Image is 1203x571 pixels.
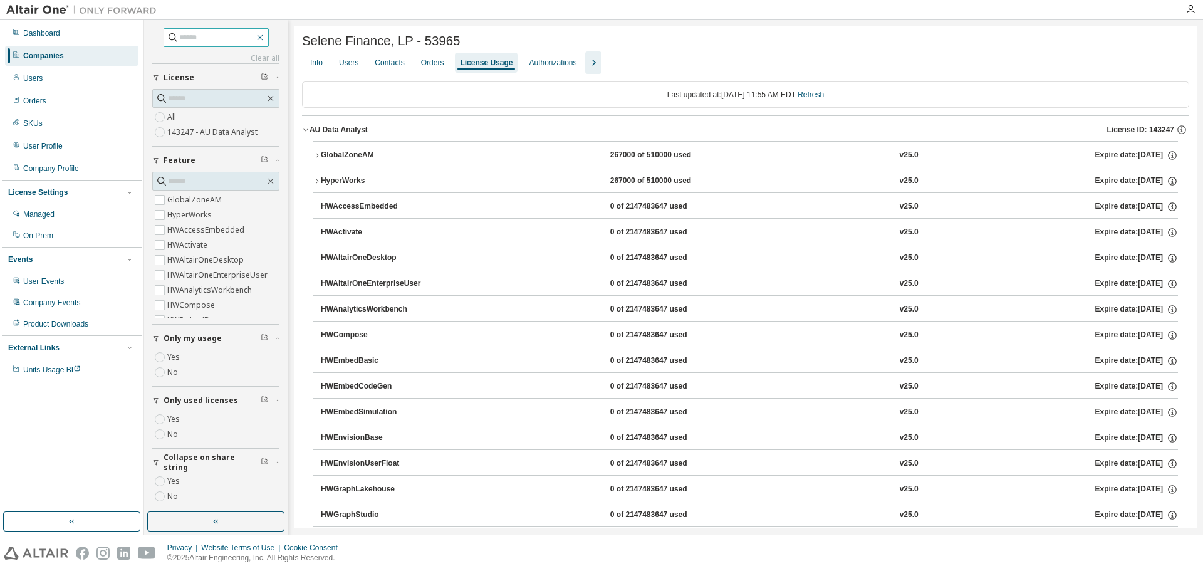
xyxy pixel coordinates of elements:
div: Last updated at: [DATE] 11:55 AM EDT [302,81,1189,108]
p: © 2025 Altair Engineering, Inc. All Rights Reserved. [167,553,345,563]
button: HyperWorks267000 of 510000 usedv25.0Expire date:[DATE] [313,167,1178,195]
div: 0 of 2147483647 used [610,201,723,212]
div: Expire date: [DATE] [1095,175,1178,187]
button: Only used licenses [152,387,279,414]
div: v25.0 [900,227,919,238]
button: HWEmbedCodeGen0 of 2147483647 usedv25.0Expire date:[DATE] [321,373,1178,401]
div: License Usage [460,58,513,68]
img: youtube.svg [138,547,156,560]
button: HWAltairOneDesktop0 of 2147483647 usedv25.0Expire date:[DATE] [321,244,1178,272]
label: HWAnalyticsWorkbench [167,283,254,298]
div: SKUs [23,118,43,128]
div: v25.0 [900,484,919,495]
div: v25.0 [900,304,919,315]
div: Expire date: [DATE] [1095,432,1178,444]
div: HWGraphStudio [321,510,434,521]
label: HWActivate [167,238,210,253]
div: Users [23,73,43,83]
button: HWEnvisionBase0 of 2147483647 usedv25.0Expire date:[DATE] [321,424,1178,452]
div: v25.0 [900,407,919,418]
div: v25.0 [900,201,919,212]
div: Events [8,254,33,265]
div: Expire date: [DATE] [1095,381,1178,392]
div: HWAltairOneDesktop [321,253,434,264]
button: HWAnalyticsWorkbench0 of 2147483647 usedv25.0Expire date:[DATE] [321,296,1178,323]
div: License Settings [8,187,68,197]
span: Clear filter [261,333,268,343]
div: HWCompose [321,330,434,341]
div: Contacts [375,58,404,68]
div: 0 of 2147483647 used [610,278,723,290]
img: Altair One [6,4,163,16]
label: No [167,365,180,380]
span: Collapse on share string [164,453,261,473]
div: 0 of 2147483647 used [610,510,723,521]
div: Product Downloads [23,319,88,329]
label: Yes [167,474,182,489]
label: HWAltairOneEnterpriseUser [167,268,270,283]
div: 0 of 2147483647 used [610,484,723,495]
div: v25.0 [900,355,919,367]
div: Privacy [167,543,201,553]
div: 0 of 2147483647 used [610,304,723,315]
span: License [164,73,194,83]
label: No [167,427,180,442]
button: AU Data AnalystLicense ID: 143247 [302,116,1189,144]
div: 0 of 2147483647 used [610,227,723,238]
label: Yes [167,412,182,427]
div: v25.0 [900,381,919,392]
div: Expire date: [DATE] [1095,304,1178,315]
button: GlobalZoneAM267000 of 510000 usedv25.0Expire date:[DATE] [313,142,1178,169]
div: Companies [23,51,64,61]
button: HWGraphStudio0 of 2147483647 usedv25.0Expire date:[DATE] [321,501,1178,529]
label: HWEmbedBasic [167,313,226,328]
div: 0 of 2147483647 used [610,458,723,469]
div: On Prem [23,231,53,241]
div: Expire date: [DATE] [1095,510,1178,521]
label: HWCompose [167,298,217,313]
div: 0 of 2147483647 used [610,407,723,418]
div: Orders [421,58,444,68]
div: Cookie Consent [284,543,345,553]
label: All [167,110,179,125]
button: Collapse on share string [152,449,279,476]
div: HWEmbedBasic [321,355,434,367]
a: Clear all [152,53,279,63]
a: Refresh [798,90,824,99]
div: HWEnvisionUserFloat [321,458,434,469]
div: HWAltairOneEnterpriseUser [321,278,434,290]
div: v25.0 [900,253,919,264]
div: User Profile [23,141,63,151]
div: Expire date: [DATE] [1095,484,1178,495]
div: v25.0 [900,278,919,290]
div: v25.0 [900,150,919,161]
div: HWAnalyticsWorkbench [321,304,434,315]
div: Expire date: [DATE] [1095,330,1178,341]
button: HWActivate0 of 2147483647 usedv25.0Expire date:[DATE] [321,219,1178,246]
label: HWAltairOneDesktop [167,253,246,268]
label: HyperWorks [167,207,214,223]
label: 143247 - AU Data Analyst [167,125,260,140]
div: GlobalZoneAM [321,150,434,161]
img: linkedin.svg [117,547,130,560]
div: Managed [23,209,55,219]
div: v25.0 [900,175,919,187]
div: HyperWorks [321,175,434,187]
div: Company Profile [23,164,79,174]
button: HWEnvisionUserFloat0 of 2147483647 usedv25.0Expire date:[DATE] [321,450,1178,478]
div: v25.0 [900,458,919,469]
img: instagram.svg [96,547,110,560]
div: Info [310,58,323,68]
span: Selene Finance, LP - 53965 [302,34,460,48]
span: Feature [164,155,195,165]
div: HWEmbedSimulation [321,407,434,418]
div: Expire date: [DATE] [1095,253,1178,264]
div: Expire date: [DATE] [1095,227,1178,238]
span: Clear filter [261,155,268,165]
div: HWGraphLakehouse [321,484,434,495]
img: altair_logo.svg [4,547,68,560]
button: HWGraphLakehouse0 of 2147483647 usedv25.0Expire date:[DATE] [321,476,1178,503]
div: User Events [23,276,64,286]
label: HWAccessEmbedded [167,223,247,238]
span: Only my usage [164,333,222,343]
